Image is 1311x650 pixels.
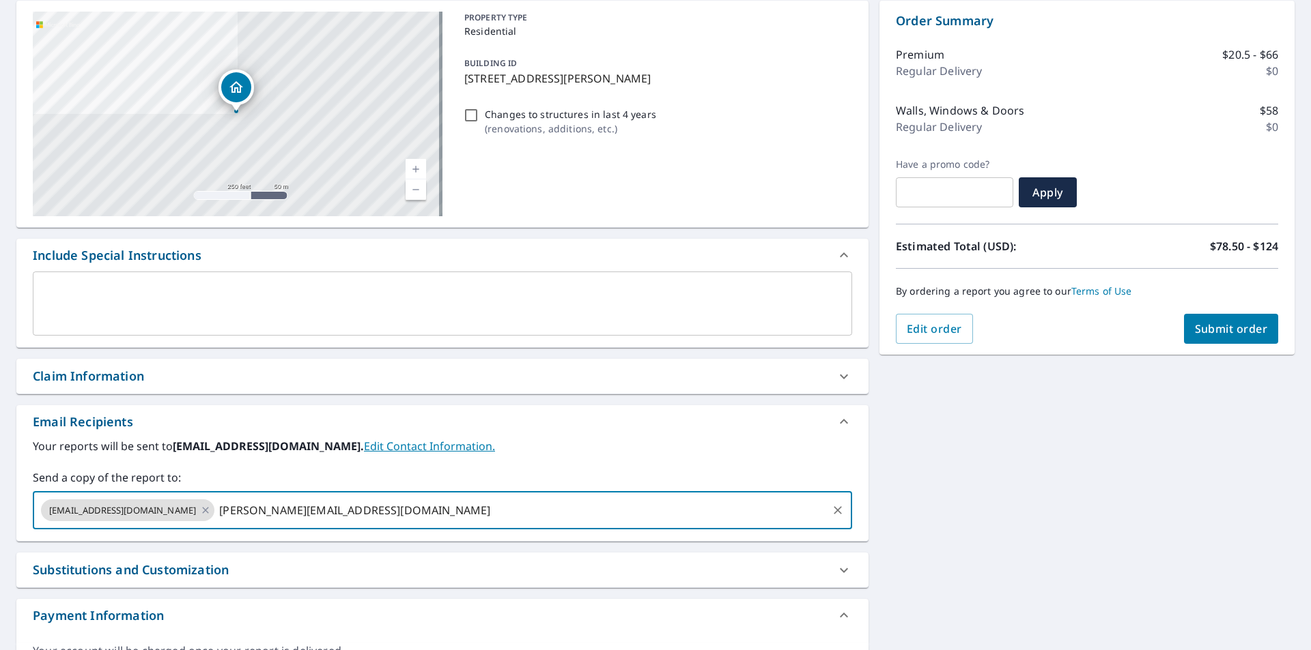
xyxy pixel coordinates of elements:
[16,552,869,587] div: Substitutions and Customization
[1260,102,1278,119] p: $58
[828,501,847,520] button: Clear
[464,57,517,69] p: BUILDING ID
[464,24,847,38] p: Residential
[406,179,426,200] a: Current Level 17, Zoom Out
[33,469,852,486] label: Send a copy of the report to:
[364,439,495,454] a: EditContactInfo
[464,70,847,87] p: [STREET_ADDRESS][PERSON_NAME]
[33,246,201,265] div: Include Special Instructions
[41,499,214,521] div: [EMAIL_ADDRESS][DOMAIN_NAME]
[896,46,944,63] p: Premium
[41,504,204,517] span: [EMAIL_ADDRESS][DOMAIN_NAME]
[896,119,982,135] p: Regular Delivery
[896,238,1087,254] p: Estimated Total (USD):
[33,438,852,454] label: Your reports will be sent to
[485,121,656,136] p: ( renovations, additions, etc. )
[33,413,133,431] div: Email Recipients
[16,405,869,438] div: Email Recipients
[16,599,869,632] div: Payment Information
[16,239,869,271] div: Include Special Instructions
[1071,284,1132,297] a: Terms of Use
[33,561,229,579] div: Substitutions and Customization
[896,102,1024,119] p: Walls, Windows & Doors
[1195,321,1268,336] span: Submit order
[406,159,426,179] a: Current Level 17, Zoom In
[173,439,364,454] b: [EMAIL_ADDRESS][DOMAIN_NAME].
[1210,238,1278,254] p: $78.50 - $124
[1019,177,1077,207] button: Apply
[1222,46,1278,63] p: $20.5 - $66
[33,606,164,625] div: Payment Information
[896,12,1278,30] p: Order Summary
[485,107,656,121] p: Changes to structures in last 4 years
[1030,185,1066,200] span: Apply
[16,359,869,394] div: Claim Information
[218,70,254,112] div: Dropped pin, building 1, Residential property, 1202 Marshal Ct O Fallon, IL 62269
[896,63,982,79] p: Regular Delivery
[33,367,144,385] div: Claim Information
[1184,314,1279,344] button: Submit order
[896,158,1013,171] label: Have a promo code?
[1266,119,1278,135] p: $0
[464,12,847,24] p: PROPERTY TYPE
[896,285,1278,297] p: By ordering a report you agree to our
[1266,63,1278,79] p: $0
[907,321,962,336] span: Edit order
[896,314,973,344] button: Edit order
